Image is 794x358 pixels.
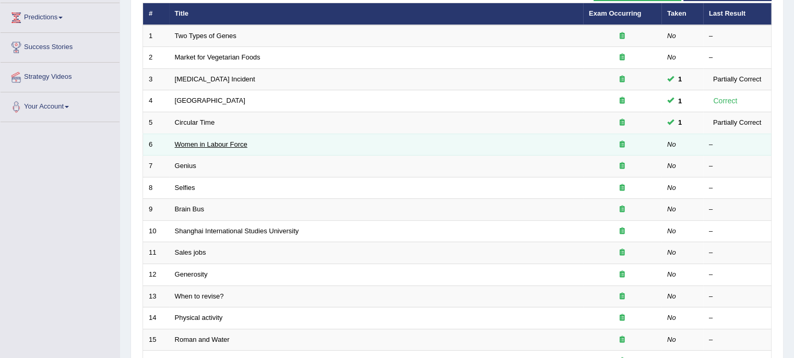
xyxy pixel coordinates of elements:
[703,3,772,25] th: Last Result
[667,314,676,321] em: No
[143,68,169,90] td: 3
[667,140,676,148] em: No
[589,205,656,214] div: Exam occurring question
[143,242,169,264] td: 11
[175,205,204,213] a: Brain Bus
[661,3,703,25] th: Taken
[667,162,676,170] em: No
[1,33,120,59] a: Success Stories
[589,53,656,63] div: Exam occurring question
[143,220,169,242] td: 10
[709,53,765,63] div: –
[667,270,676,278] em: No
[175,248,206,256] a: Sales jobs
[667,248,676,256] em: No
[667,32,676,40] em: No
[175,53,260,61] a: Market for Vegetarian Foods
[175,162,196,170] a: Genius
[667,227,676,235] em: No
[143,3,169,25] th: #
[589,9,641,17] a: Exam Occurring
[667,53,676,61] em: No
[709,313,765,323] div: –
[143,112,169,134] td: 5
[175,75,255,83] a: [MEDICAL_DATA] Incident
[589,248,656,258] div: Exam occurring question
[709,248,765,258] div: –
[589,140,656,150] div: Exam occurring question
[667,292,676,300] em: No
[589,75,656,85] div: Exam occurring question
[589,31,656,41] div: Exam occurring question
[709,335,765,345] div: –
[709,95,742,107] div: Correct
[143,307,169,329] td: 14
[143,199,169,221] td: 9
[589,161,656,171] div: Exam occurring question
[143,134,169,156] td: 6
[589,118,656,128] div: Exam occurring question
[143,47,169,69] td: 2
[674,117,686,128] span: You can still take this question
[1,92,120,118] a: Your Account
[709,74,765,85] div: Partially Correct
[143,156,169,177] td: 7
[1,3,120,29] a: Predictions
[175,140,247,148] a: Women in Labour Force
[175,118,215,126] a: Circular Time
[709,205,765,214] div: –
[175,184,195,192] a: Selfies
[709,117,765,128] div: Partially Correct
[175,270,208,278] a: Generosity
[667,336,676,343] em: No
[589,96,656,106] div: Exam occurring question
[589,226,656,236] div: Exam occurring question
[143,264,169,285] td: 12
[674,74,686,85] span: You can still take this question
[169,3,583,25] th: Title
[709,270,765,280] div: –
[589,183,656,193] div: Exam occurring question
[667,184,676,192] em: No
[709,140,765,150] div: –
[1,63,120,89] a: Strategy Videos
[175,336,230,343] a: Roman and Water
[667,205,676,213] em: No
[175,292,224,300] a: When to revise?
[143,90,169,112] td: 4
[589,335,656,345] div: Exam occurring question
[175,227,299,235] a: Shanghai International Studies University
[589,313,656,323] div: Exam occurring question
[175,314,223,321] a: Physical activity
[143,285,169,307] td: 13
[709,31,765,41] div: –
[709,226,765,236] div: –
[175,32,236,40] a: Two Types of Genes
[709,161,765,171] div: –
[674,96,686,106] span: You can still take this question
[175,97,245,104] a: [GEOGRAPHIC_DATA]
[143,25,169,47] td: 1
[143,329,169,351] td: 15
[589,292,656,302] div: Exam occurring question
[589,270,656,280] div: Exam occurring question
[143,177,169,199] td: 8
[709,292,765,302] div: –
[709,183,765,193] div: –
